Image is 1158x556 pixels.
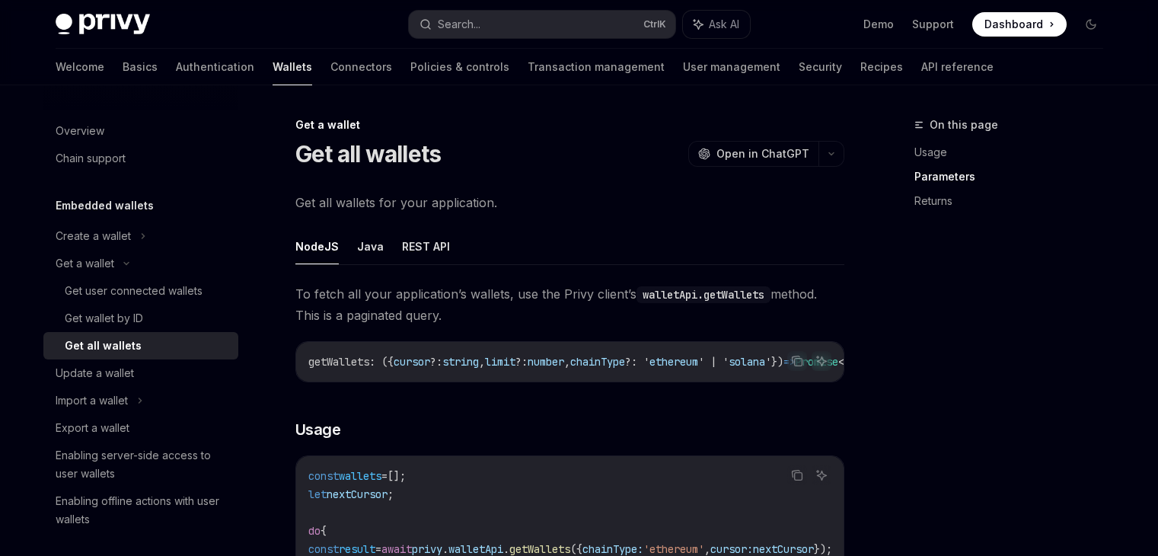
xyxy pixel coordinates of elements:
[339,469,381,483] span: wallets
[643,542,704,556] span: 'ethereum'
[863,17,894,32] a: Demo
[442,542,448,556] span: .
[1079,12,1103,37] button: Toggle dark mode
[564,355,570,369] span: ,
[503,542,509,556] span: .
[295,117,844,133] div: Get a wallet
[984,17,1043,32] span: Dashboard
[56,14,150,35] img: dark logo
[369,355,394,369] span: : ({
[914,165,1115,189] a: Parameters
[649,355,698,369] span: ethereum
[327,487,388,501] span: nextCursor
[308,487,327,501] span: let
[388,469,406,483] span: [];
[43,414,238,442] a: Export a wallet
[308,524,321,538] span: do
[43,117,238,145] a: Overview
[753,542,814,556] span: nextCursor
[914,189,1115,213] a: Returns
[43,277,238,305] a: Get user connected wallets
[838,355,844,369] span: <
[381,469,388,483] span: =
[410,49,509,85] a: Policies & controls
[176,49,254,85] a: Authentication
[688,141,818,167] button: Open in ChatGPT
[375,542,381,556] span: =
[509,542,570,556] span: getWallets
[783,355,796,369] span: =>
[799,49,842,85] a: Security
[704,542,710,556] span: ,
[528,49,665,85] a: Transaction management
[65,337,142,355] div: Get all wallets
[860,49,903,85] a: Recipes
[339,542,375,556] span: result
[56,254,114,273] div: Get a wallet
[295,419,341,440] span: Usage
[381,542,412,556] span: await
[683,11,750,38] button: Ask AI
[308,469,339,483] span: const
[43,305,238,332] a: Get wallet by ID
[56,419,129,437] div: Export a wallet
[582,542,643,556] span: chainType:
[295,192,844,213] span: Get all wallets for your application.
[814,542,832,556] span: });
[65,309,143,328] div: Get wallet by ID
[295,283,844,326] span: To fetch all your application’s wallets, use the Privy client’s method. This is a paginated query.
[528,355,564,369] span: number
[921,49,994,85] a: API reference
[123,49,158,85] a: Basics
[765,355,783,369] span: '})
[56,446,229,483] div: Enabling server-side access to user wallets
[308,542,339,556] span: const
[430,355,442,369] span: ?:
[56,492,229,529] div: Enabling offline actions with user wallets
[485,355,515,369] span: limit
[43,145,238,172] a: Chain support
[295,228,339,264] button: NodeJS
[438,15,480,34] div: Search...
[308,355,369,369] span: getWallets
[43,487,238,533] a: Enabling offline actions with user wallets
[972,12,1067,37] a: Dashboard
[56,227,131,245] div: Create a wallet
[56,391,128,410] div: Import a wallet
[295,140,442,168] h1: Get all wallets
[321,524,327,538] span: {
[56,122,104,140] div: Overview
[643,18,666,30] span: Ctrl K
[698,355,729,369] span: ' | '
[479,355,485,369] span: ,
[56,149,126,168] div: Chain support
[442,355,479,369] span: string
[330,49,392,85] a: Connectors
[56,49,104,85] a: Welcome
[43,442,238,487] a: Enabling server-side access to user wallets
[812,351,831,371] button: Ask AI
[729,355,765,369] span: solana
[56,197,154,215] h5: Embedded wallets
[716,146,809,161] span: Open in ChatGPT
[43,359,238,387] a: Update a wallet
[912,17,954,32] a: Support
[787,465,807,485] button: Copy the contents from the code block
[787,351,807,371] button: Copy the contents from the code block
[515,355,528,369] span: ?:
[409,11,675,38] button: Search...CtrlK
[43,332,238,359] a: Get all wallets
[709,17,739,32] span: Ask AI
[914,140,1115,165] a: Usage
[636,286,770,303] code: walletApi.getWallets
[625,355,649,369] span: ?: '
[394,355,430,369] span: cursor
[570,355,625,369] span: chainType
[56,364,134,382] div: Update a wallet
[930,116,998,134] span: On this page
[812,465,831,485] button: Ask AI
[65,282,203,300] div: Get user connected wallets
[388,487,394,501] span: ;
[710,542,753,556] span: cursor:
[357,228,384,264] button: Java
